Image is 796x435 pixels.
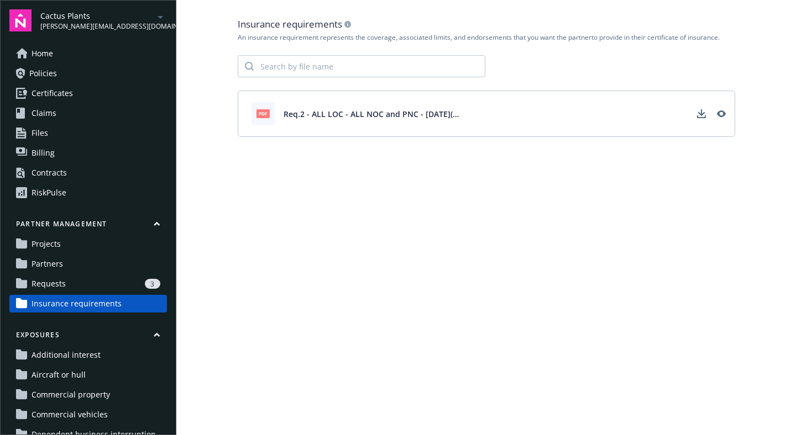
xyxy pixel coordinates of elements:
a: View [713,105,730,123]
a: Partners [9,255,167,273]
span: Req.2 - ALL LOC - ALL NOC and PNC - Apr 29(Demo) [284,108,460,120]
span: Billing [32,144,55,162]
span: Policies [29,65,57,82]
div: An insurance requirement represents the coverage, associated limits, and endorsements that you wa... [238,33,735,42]
span: Home [32,45,53,62]
svg: Search [245,62,254,71]
a: RiskPulse [9,184,167,201]
div: Insurance requirements [238,18,735,31]
img: navigator-logo.svg [9,9,32,31]
span: Aircraft or hull [32,366,86,384]
span: Commercial vehicles [32,406,108,423]
div: 3 [145,279,160,289]
a: Commercial vehicles [9,406,167,423]
span: Projects [32,235,61,253]
a: Additional interest [9,346,167,364]
div: RiskPulse [32,184,66,201]
span: Cactus Plants [40,10,154,22]
a: Files [9,124,167,142]
span: Partners [32,255,63,273]
a: Policies [9,65,167,82]
button: Partner management [9,219,167,233]
span: pdf [256,109,270,118]
a: Claims [9,104,167,122]
a: Billing [9,144,167,162]
a: Aircraft or hull [9,366,167,384]
span: [PERSON_NAME][EMAIL_ADDRESS][DOMAIN_NAME] [40,22,154,31]
a: Insurance requirements [9,295,167,312]
span: Claims [32,104,56,122]
a: arrowDropDown [154,10,167,23]
span: Requests [32,275,66,293]
span: Insurance requirements [32,295,122,312]
input: Search by file name [254,56,485,77]
a: Certificates [9,84,167,102]
button: Exposures [9,330,167,344]
a: Home [9,45,167,62]
div: Contracts [32,164,67,182]
a: Download [693,105,710,123]
a: Projects [9,235,167,253]
button: Cactus Plants[PERSON_NAME][EMAIL_ADDRESS][DOMAIN_NAME]arrowDropDown [40,9,167,31]
span: Additional interest [32,346,101,364]
a: Commercial property [9,386,167,404]
a: Contracts [9,164,167,182]
span: Files [32,124,48,142]
span: Commercial property [32,386,110,404]
span: Certificates [32,84,73,102]
a: Requests3 [9,275,167,293]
